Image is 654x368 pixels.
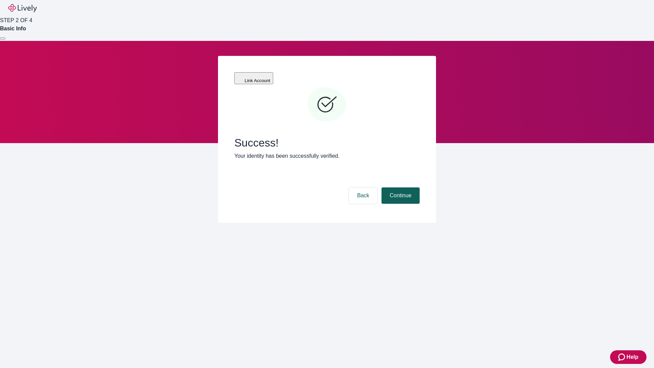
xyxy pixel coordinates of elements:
span: Help [626,353,638,361]
img: Lively [8,4,37,12]
span: Success! [234,136,420,149]
button: Continue [381,187,420,204]
p: Your identity has been successfully verified. [234,152,420,160]
button: Zendesk support iconHelp [610,350,647,364]
button: Back [349,187,377,204]
svg: Checkmark icon [307,85,347,125]
svg: Zendesk support icon [618,353,626,361]
button: Link Account [234,72,273,84]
